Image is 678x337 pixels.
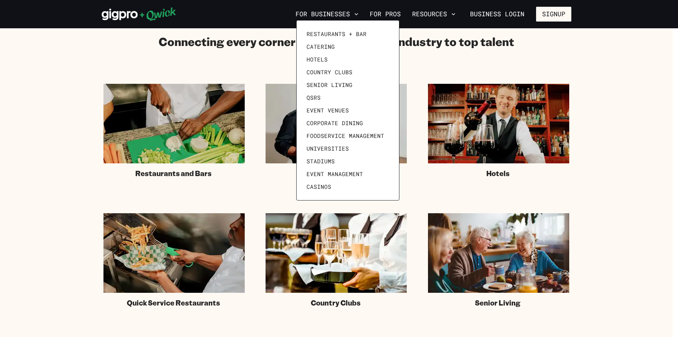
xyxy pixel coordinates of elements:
span: Hotels [307,56,328,63]
span: Country Clubs [307,69,352,76]
span: QSRs [307,94,321,101]
span: Event Venues [307,107,349,114]
span: Senior Living [307,81,352,88]
span: Stadiums [307,158,335,165]
span: Restaurants + Bar [307,30,367,37]
span: Casinos [307,183,331,190]
span: Universities [307,145,349,152]
span: Catering [307,43,335,50]
span: Event Management [307,170,363,178]
span: Foodservice Management [307,132,384,139]
span: Corporate Dining [307,120,363,127]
